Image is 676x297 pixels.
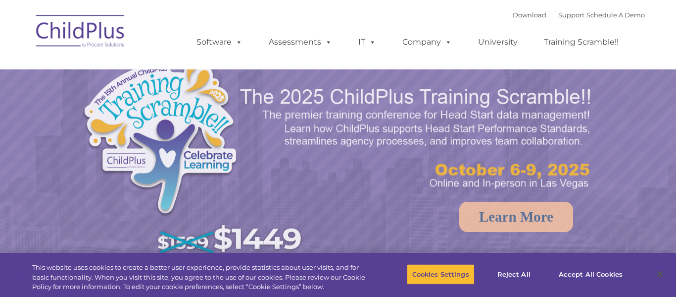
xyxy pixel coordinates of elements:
div: This website uses cookies to create a better user experience, provide statistics about user visit... [32,263,372,292]
font: | [513,11,645,19]
button: Close [649,263,671,285]
button: Cookies Settings [407,264,475,285]
button: Reject All [483,264,545,285]
a: Software [187,32,252,52]
button: Accept All Cookies [553,264,628,285]
a: Assessments [259,32,342,52]
a: Company [392,32,462,52]
a: Support [558,11,584,19]
a: Learn More [459,202,573,232]
a: IT [348,32,386,52]
a: Training Scramble!! [534,32,628,52]
a: Download [513,11,546,19]
a: University [468,32,528,52]
img: ChildPlus by Procare Solutions [31,8,130,58]
a: Schedule A Demo [586,11,645,19]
